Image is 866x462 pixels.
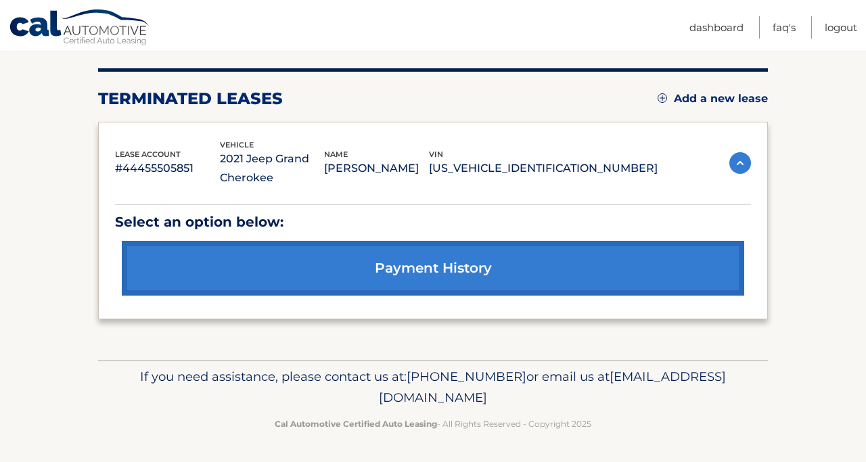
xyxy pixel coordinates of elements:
[275,419,437,429] strong: Cal Automotive Certified Auto Leasing
[220,140,254,149] span: vehicle
[115,149,181,159] span: lease account
[773,16,796,39] a: FAQ's
[729,152,751,174] img: accordion-active.svg
[107,366,759,409] p: If you need assistance, please contact us at: or email us at
[825,16,857,39] a: Logout
[324,159,429,178] p: [PERSON_NAME]
[115,210,751,234] p: Select an option below:
[98,89,283,109] h2: terminated leases
[658,92,768,106] a: Add a new lease
[122,241,744,296] a: payment history
[429,149,443,159] span: vin
[107,417,759,431] p: - All Rights Reserved - Copyright 2025
[407,369,526,384] span: [PHONE_NUMBER]
[115,159,220,178] p: #44455505851
[689,16,744,39] a: Dashboard
[658,93,667,103] img: add.svg
[220,149,325,187] p: 2021 Jeep Grand Cherokee
[9,9,151,48] a: Cal Automotive
[324,149,348,159] span: name
[429,159,658,178] p: [US_VEHICLE_IDENTIFICATION_NUMBER]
